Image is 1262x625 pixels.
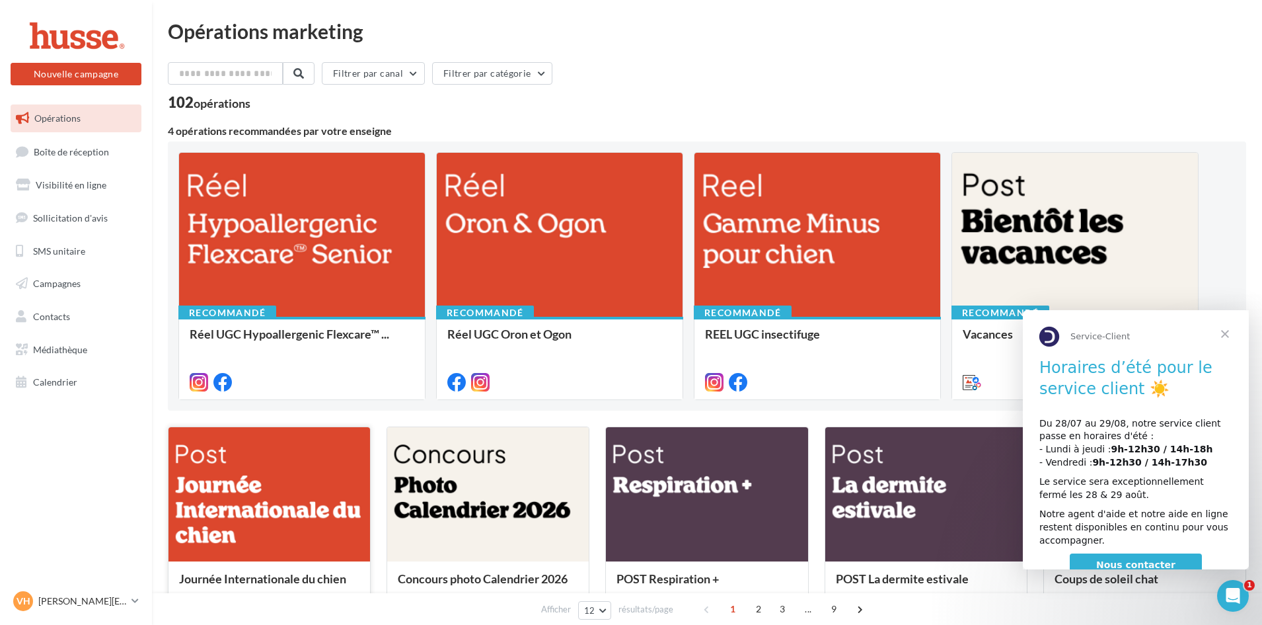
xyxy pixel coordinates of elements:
[705,327,820,341] span: REEL UGC insectifuge
[38,595,126,608] p: [PERSON_NAME][EMAIL_ADDRESS][DOMAIN_NAME]
[33,311,70,322] span: Contacts
[8,204,144,232] a: Sollicitation d'avis
[47,243,179,267] a: Nous contacter
[1244,580,1255,591] span: 1
[436,306,534,320] div: Recommandé
[541,603,571,616] span: Afficher
[168,95,250,110] div: 102
[73,249,153,260] span: Nous contacter
[447,327,572,341] span: Réel UGC Oron et Ogon
[823,599,844,620] span: 9
[8,104,144,132] a: Opérations
[11,63,141,85] button: Nouvelle campagne
[168,126,1246,136] div: 4 opérations recommandées par votre enseigne
[1023,310,1249,569] iframe: Intercom live chat message
[168,21,1246,41] div: Opérations marketing
[33,376,77,388] span: Calendrier
[398,571,568,586] span: Concours photo Calendrier 2026
[33,212,108,224] span: Sollicitation d'avis
[618,603,673,616] span: résultats/page
[33,344,87,355] span: Médiathèque
[798,599,819,620] span: ...
[8,368,144,396] a: Calendrier
[951,306,1049,320] div: Recommandé
[8,171,144,199] a: Visibilité en ligne
[190,327,389,341] span: Réel UGC Hypoallergenic Flexcare™ ...
[8,336,144,364] a: Médiathèque
[963,327,1013,341] span: Vacances
[432,62,552,85] button: Filtrer par catégorie
[33,278,81,289] span: Campagnes
[772,599,793,620] span: 3
[748,599,769,620] span: 2
[34,146,109,157] span: Boîte de réception
[8,237,144,265] a: SMS unitaire
[178,306,276,320] div: Recommandé
[722,599,743,620] span: 1
[8,138,144,166] a: Boîte de réception
[322,62,425,85] button: Filtrer par canal
[694,306,792,320] div: Recommandé
[1055,571,1158,586] span: Coups de soleil chat
[578,601,612,620] button: 12
[616,571,719,586] span: POST Respiration +
[179,571,346,586] span: Journée Internationale du chien
[194,97,250,109] div: opérations
[8,270,144,298] a: Campagnes
[36,179,106,190] span: Visibilité en ligne
[34,112,81,124] span: Opérations
[1217,580,1249,612] iframe: Intercom live chat
[584,605,595,616] span: 12
[17,595,30,608] span: vh
[836,571,969,586] span: POST La dermite estivale
[8,303,144,331] a: Contacts
[11,589,141,614] a: vh [PERSON_NAME][EMAIL_ADDRESS][DOMAIN_NAME]
[33,245,85,256] span: SMS unitaire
